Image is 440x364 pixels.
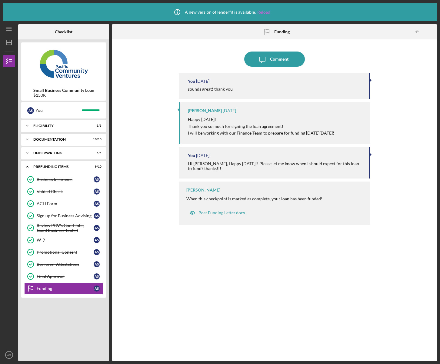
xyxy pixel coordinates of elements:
a: W-9AS [24,234,103,246]
p: When this checkpoint is marked as complete, your loan has been funded! [186,195,322,202]
a: Review PCV's Good Jobs, Good Business ToolkitAS [24,222,103,234]
div: A S [94,286,100,292]
div: Underwriting [33,151,86,155]
div: [PERSON_NAME] [186,188,220,192]
div: Funding [37,286,94,291]
div: Sign up for Business Advising [37,213,94,218]
div: $150K [33,93,94,98]
div: A S [94,273,100,279]
p: Thank you so much for signing the loan agreement! [188,123,334,130]
div: ACH Form [37,201,94,206]
p: Happy [DATE]! [188,116,334,123]
a: Business InsuranceAS [24,173,103,185]
div: You [188,79,195,84]
div: 9 / 10 [91,165,102,169]
div: A S [94,237,100,243]
b: Checklist [55,29,72,34]
div: Borrower Attestations [37,262,94,267]
div: Post Funding Letter.docx [198,210,245,215]
div: sounds great! thank you [188,87,233,92]
div: A S [94,213,100,219]
button: Post Funding Letter.docx [186,207,248,219]
button: Comment [244,52,305,67]
div: Comment [270,52,288,67]
time: 2025-09-05 14:34 [196,153,209,158]
a: Voided CheckAS [24,185,103,198]
p: I will be working with our Finance Team to prepare for funding [DATE][DATE]! [188,130,334,136]
a: Promotional ConsentAS [24,246,103,258]
div: A S [94,261,100,267]
text: AS [7,353,11,357]
a: Reload [257,10,270,15]
a: Final ApprovalAS [24,270,103,282]
div: A S [27,107,34,114]
b: Funding [274,29,290,34]
time: 2025-09-05 17:06 [196,79,209,84]
div: Business Insurance [37,177,94,182]
div: Documentation [33,138,86,141]
div: A S [94,189,100,195]
div: You [35,105,82,115]
a: Sign up for Business AdvisingAS [24,210,103,222]
a: FundingAS [24,282,103,295]
button: AS [3,349,15,361]
div: A new version of lenderfit is available. [170,5,270,20]
div: 5 / 5 [91,151,102,155]
a: ACH FormAS [24,198,103,210]
div: Prefunding Items [33,165,86,169]
div: A S [94,225,100,231]
div: Voided Check [37,189,94,194]
time: 2025-09-05 16:41 [223,108,236,113]
div: Promotional Consent [37,250,94,255]
b: Small Business Community Loan [33,88,94,93]
div: Review PCV's Good Jobs, Good Business Toolkit [37,223,94,233]
div: A S [94,201,100,207]
div: A S [94,249,100,255]
div: W-9 [37,238,94,242]
img: Product logo [21,45,106,82]
a: Borrower AttestationsAS [24,258,103,270]
div: [PERSON_NAME] [188,108,222,113]
div: Hi [PERSON_NAME], Happy [DATE]!! Please let me know when I should expect for this loan to fund? t... [188,161,362,171]
div: 5 / 5 [91,124,102,128]
div: 10 / 10 [91,138,102,141]
div: Final Approval [37,274,94,279]
div: A S [94,176,100,182]
div: You [188,153,195,158]
div: Eligibility [33,124,86,128]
